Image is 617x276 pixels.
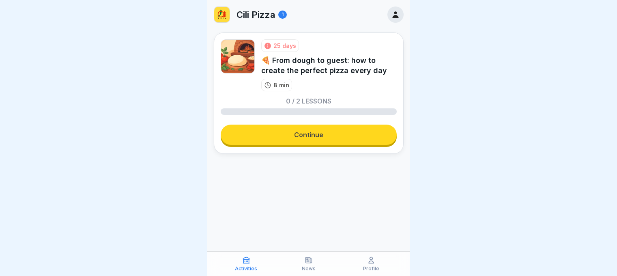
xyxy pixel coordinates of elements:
[221,125,397,145] a: Continue
[273,41,296,50] div: 25 days
[236,9,275,20] p: Cili Pizza
[286,98,331,104] p: 0 / 2 lessons
[235,266,257,272] p: Activities
[302,266,316,272] p: News
[221,39,255,73] img: fm2xlnd4abxcjct7hdb1279s.png
[214,7,230,22] img: cili_pizza.png
[261,55,397,75] div: 🍕 From dough to guest: how to create the perfect pizza every day
[273,81,289,89] p: 8 min
[363,266,379,272] p: Profile
[278,11,287,19] div: 1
